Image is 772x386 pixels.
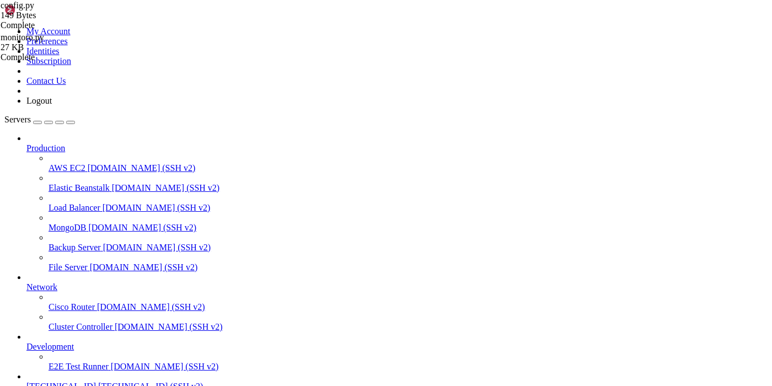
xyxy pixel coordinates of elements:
div: 149 Bytes [1,10,111,20]
span: config.py [1,1,111,20]
span: monitoro.py [1,33,111,52]
div: 27 KB [1,42,111,52]
span: monitoro.py [1,33,44,42]
span: config.py [1,1,34,10]
div: Complete [1,20,111,30]
div: Complete [1,52,111,62]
